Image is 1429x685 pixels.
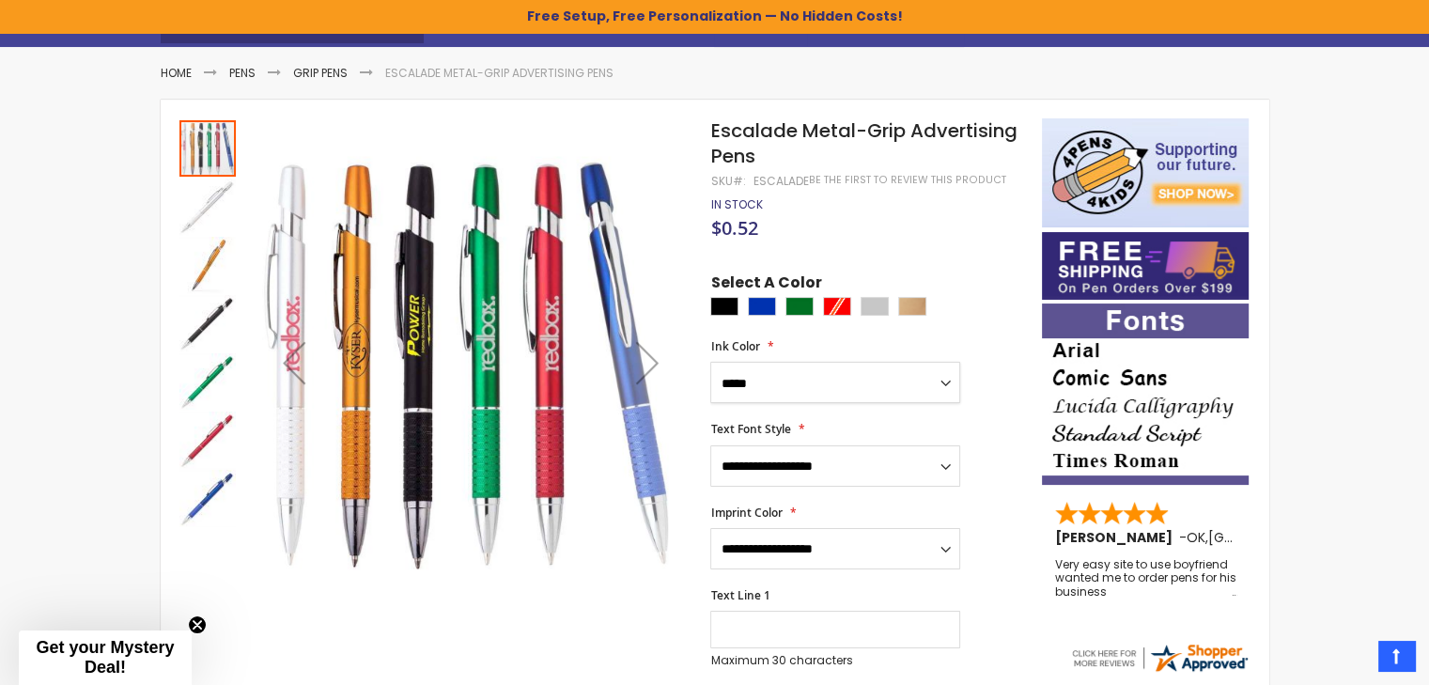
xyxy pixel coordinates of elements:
div: Escalade Metal-Grip Advertising Pens [179,177,238,235]
p: Maximum 30 characters [710,653,960,668]
img: 4pens.com widget logo [1069,641,1250,675]
img: 4pens 4 kids [1042,118,1249,227]
span: - , [1179,528,1346,547]
a: 4pens.com certificate URL [1069,662,1250,678]
div: Blue [748,297,776,316]
div: Escalade Metal-Grip Advertising Pens [179,235,238,293]
img: Escalade Metal-Grip Advertising Pens [179,179,236,235]
img: Escalade Metal-Grip Advertising Pens [179,470,236,526]
div: Previous [256,118,332,606]
div: Availability [710,197,762,212]
a: Top [1378,641,1415,671]
span: Text Font Style [710,421,790,437]
a: Be the first to review this product [808,173,1005,187]
img: Free shipping on orders over $199 [1042,232,1249,300]
div: Very easy site to use boyfriend wanted me to order pens for his business [1055,558,1237,599]
div: Escalade Metal-Grip Advertising Pens [179,351,238,410]
div: Next [610,118,685,606]
button: Close teaser [188,615,207,634]
span: Select A Color [710,272,821,298]
img: font-personalization-examples [1042,304,1249,485]
span: Imprint Color [710,505,782,521]
span: In stock [710,196,762,212]
div: Black [710,297,738,316]
img: Escalade Metal-Grip Advertising Pens [256,146,685,575]
span: OK [1187,528,1205,547]
span: Escalade Metal-Grip Advertising Pens [710,117,1017,169]
span: $0.52 [710,215,757,241]
a: Pens [229,65,256,81]
img: Escalade Metal-Grip Advertising Pens [179,237,236,293]
li: Escalade Metal-Grip Advertising Pens [385,66,614,81]
div: Get your Mystery Deal!Close teaser [19,631,192,685]
div: Silver [861,297,889,316]
div: Escalade Metal-Grip Advertising Pens [179,118,238,177]
div: Copper [898,297,926,316]
div: Escalade Metal-Grip Advertising Pens [179,468,236,526]
img: Escalade Metal-Grip Advertising Pens [179,412,236,468]
span: Ink Color [710,338,759,354]
div: Escalade Metal-Grip Advertising Pens [179,293,238,351]
a: Grip Pens [293,65,348,81]
img: Escalade Metal-Grip Advertising Pens [179,353,236,410]
div: Escalade Metal-Grip Advertising Pens [179,410,238,468]
img: Escalade Metal-Grip Advertising Pens [179,295,236,351]
strong: SKU [710,173,745,189]
span: Text Line 1 [710,587,769,603]
div: Escalade [753,174,808,189]
a: Home [161,65,192,81]
div: Green [785,297,814,316]
span: Get your Mystery Deal! [36,638,174,677]
span: [GEOGRAPHIC_DATA] [1208,528,1346,547]
span: [PERSON_NAME] [1055,528,1179,547]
